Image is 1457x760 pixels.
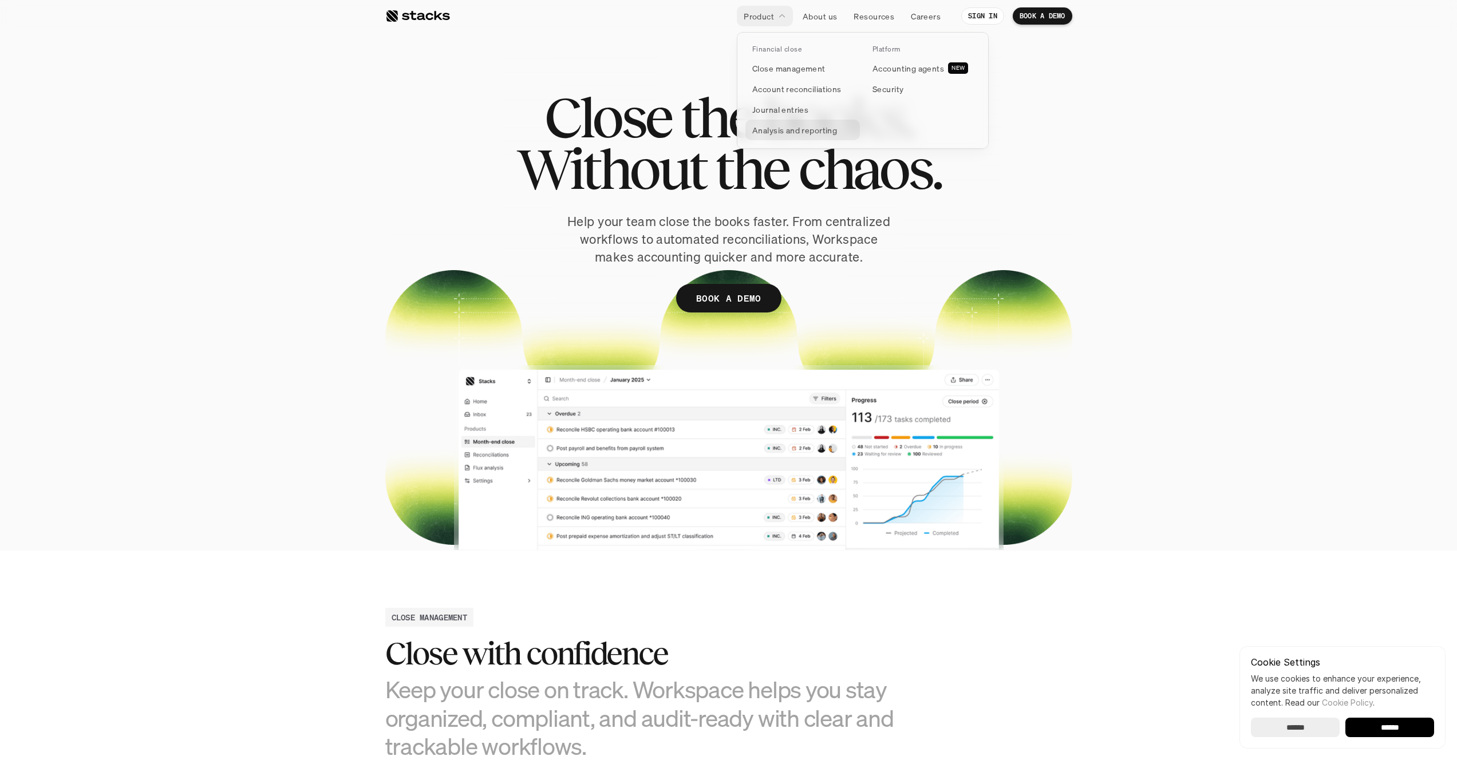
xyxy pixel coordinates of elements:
span: the [715,143,788,195]
a: Journal entries [745,99,860,120]
a: Account reconciliations [745,78,860,99]
span: Close [544,92,670,143]
p: We use cookies to enhance your experience, analyze site traffic and deliver personalized content. [1251,672,1434,708]
p: Resources [854,10,894,22]
a: SIGN IN [961,7,1004,25]
p: Analysis and reporting [752,124,837,136]
a: Privacy Policy [135,218,185,226]
h2: CLOSE MANAGEMENT [392,611,467,623]
p: Accounting agents [872,62,944,74]
p: Financial close [752,45,801,53]
h2: NEW [951,65,965,72]
p: Security [872,83,903,95]
p: BOOK A DEMO [696,290,761,307]
span: Read our . [1285,698,1375,707]
a: About us [796,6,844,26]
h3: Keep your close on track. Workspace helps you stay organized, compliant, and audit-ready with cle... [385,675,901,760]
a: Accounting agentsNEW [866,58,980,78]
a: Cookie Policy [1322,698,1373,707]
p: Help your team close the books faster. From centralized workflows to automated reconciliations, W... [563,213,895,266]
a: Close management [745,58,860,78]
a: Analysis and reporting [745,120,860,140]
p: BOOK A DEMO [1020,12,1065,20]
p: Platform [872,45,901,53]
a: BOOK A DEMO [1013,7,1072,25]
a: Careers [904,6,947,26]
p: Journal entries [752,104,808,116]
p: SIGN IN [968,12,997,20]
a: Resources [847,6,901,26]
p: Account reconciliations [752,83,842,95]
p: Product [744,10,774,22]
a: BOOK A DEMO [676,284,781,312]
span: chaos. [798,143,941,195]
p: Close management [752,62,826,74]
h2: Close with confidence [385,636,901,671]
p: Cookie Settings [1251,658,1434,667]
p: About us [803,10,837,22]
span: the [680,92,753,143]
p: Careers [911,10,941,22]
a: Security [866,78,980,99]
span: Without [516,143,705,195]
